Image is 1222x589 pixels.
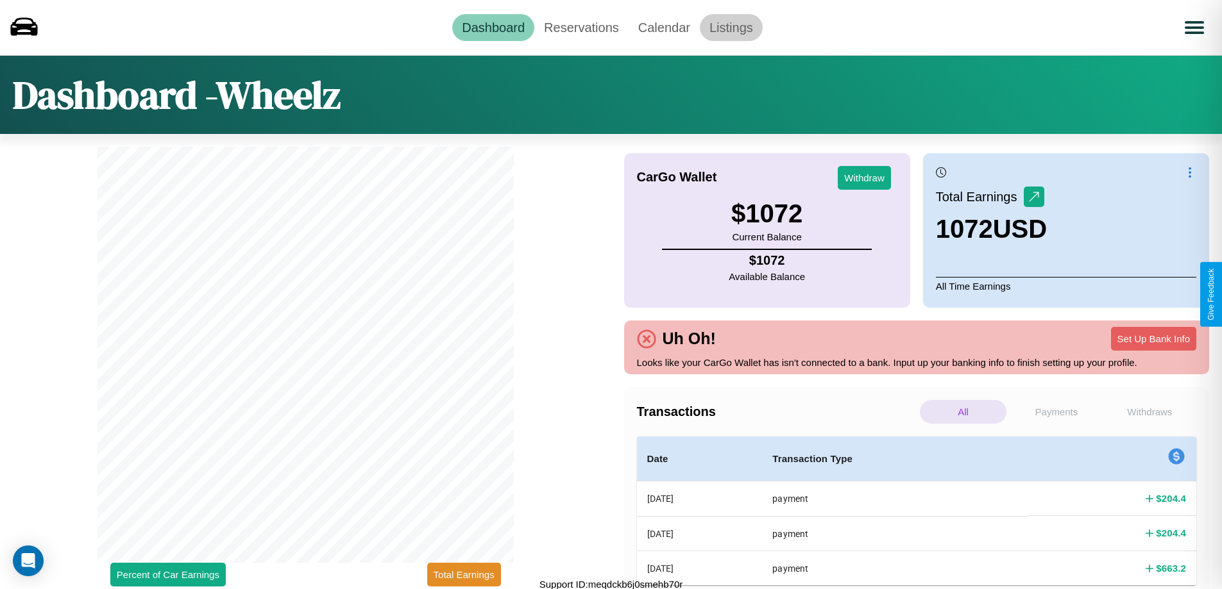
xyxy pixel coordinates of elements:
[1207,269,1216,320] div: Give Feedback
[629,14,700,41] a: Calendar
[13,69,341,121] h1: Dashboard - Wheelz
[534,14,629,41] a: Reservations
[700,14,763,41] a: Listings
[427,563,501,586] button: Total Earnings
[936,185,1024,208] p: Total Earnings
[729,268,805,285] p: Available Balance
[772,451,1018,467] h4: Transaction Type
[110,563,226,586] button: Percent of Car Earnings
[637,436,1197,585] table: simple table
[936,215,1047,244] h3: 1072 USD
[838,166,891,190] button: Withdraw
[637,551,763,585] th: [DATE]
[656,329,722,348] h4: Uh Oh!
[920,400,1006,424] p: All
[731,199,802,228] h3: $ 1072
[1013,400,1099,424] p: Payments
[1107,400,1193,424] p: Withdraws
[1176,10,1212,46] button: Open menu
[647,451,752,467] h4: Date
[1156,561,1186,575] h4: $ 663.2
[637,481,763,517] th: [DATE]
[762,551,1028,585] th: payment
[729,253,805,268] h4: $ 1072
[13,545,44,576] div: Open Intercom Messenger
[731,228,802,245] p: Current Balance
[452,14,534,41] a: Dashboard
[936,277,1196,295] p: All Time Earnings
[637,404,917,419] h4: Transactions
[1111,327,1196,351] button: Set Up Bank Info
[637,516,763,551] th: [DATE]
[762,516,1028,551] th: payment
[762,481,1028,517] th: payment
[637,170,717,185] h4: CarGo Wallet
[637,354,1197,371] p: Looks like your CarGo Wallet has isn't connected to a bank. Input up your banking info to finish ...
[1156,492,1186,505] h4: $ 204.4
[1156,526,1186,540] h4: $ 204.4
